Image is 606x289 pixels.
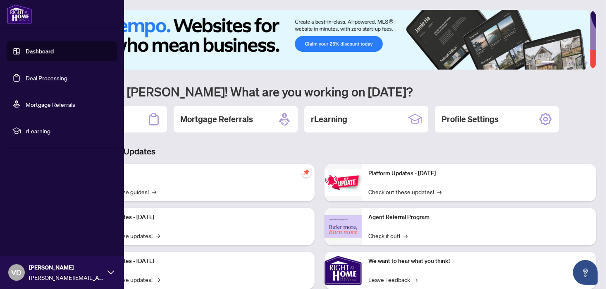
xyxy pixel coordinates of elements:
button: 2 [558,61,561,65]
span: [PERSON_NAME] [29,263,103,272]
span: → [152,187,156,196]
span: → [156,231,160,240]
button: 5 [578,61,581,65]
span: [PERSON_NAME][EMAIL_ADDRESS][DOMAIN_NAME] [29,273,103,282]
p: Platform Updates - [DATE] [368,169,589,178]
a: Mortgage Referrals [26,101,75,108]
span: → [437,187,441,196]
span: VD [12,267,22,278]
button: 3 [565,61,568,65]
img: logo [7,4,32,24]
a: Check it out!→ [368,231,408,240]
img: Platform Updates - June 23, 2025 [324,169,362,195]
img: Agent Referral Program [324,215,362,238]
h2: Mortgage Referrals [180,113,253,125]
button: Open asap [573,260,598,285]
p: Platform Updates - [DATE] [87,257,308,266]
button: 1 [542,61,555,65]
button: 4 [571,61,575,65]
h2: Profile Settings [441,113,499,125]
span: pushpin [301,167,311,177]
button: 6 [585,61,588,65]
p: Self-Help [87,169,308,178]
a: Leave Feedback→ [368,275,418,284]
span: → [156,275,160,284]
a: Check out these updates!→ [368,187,441,196]
span: → [413,275,418,284]
p: Agent Referral Program [368,213,589,222]
h3: Brokerage & Industry Updates [43,146,596,157]
span: → [403,231,408,240]
p: We want to hear what you think! [368,257,589,266]
span: rLearning [26,126,112,135]
a: Dashboard [26,48,54,55]
h1: Welcome back [PERSON_NAME]! What are you working on [DATE]? [43,84,596,99]
h2: rLearning [311,113,347,125]
p: Platform Updates - [DATE] [87,213,308,222]
a: Deal Processing [26,74,67,82]
img: Slide 0 [43,10,590,70]
img: We want to hear what you think! [324,252,362,289]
